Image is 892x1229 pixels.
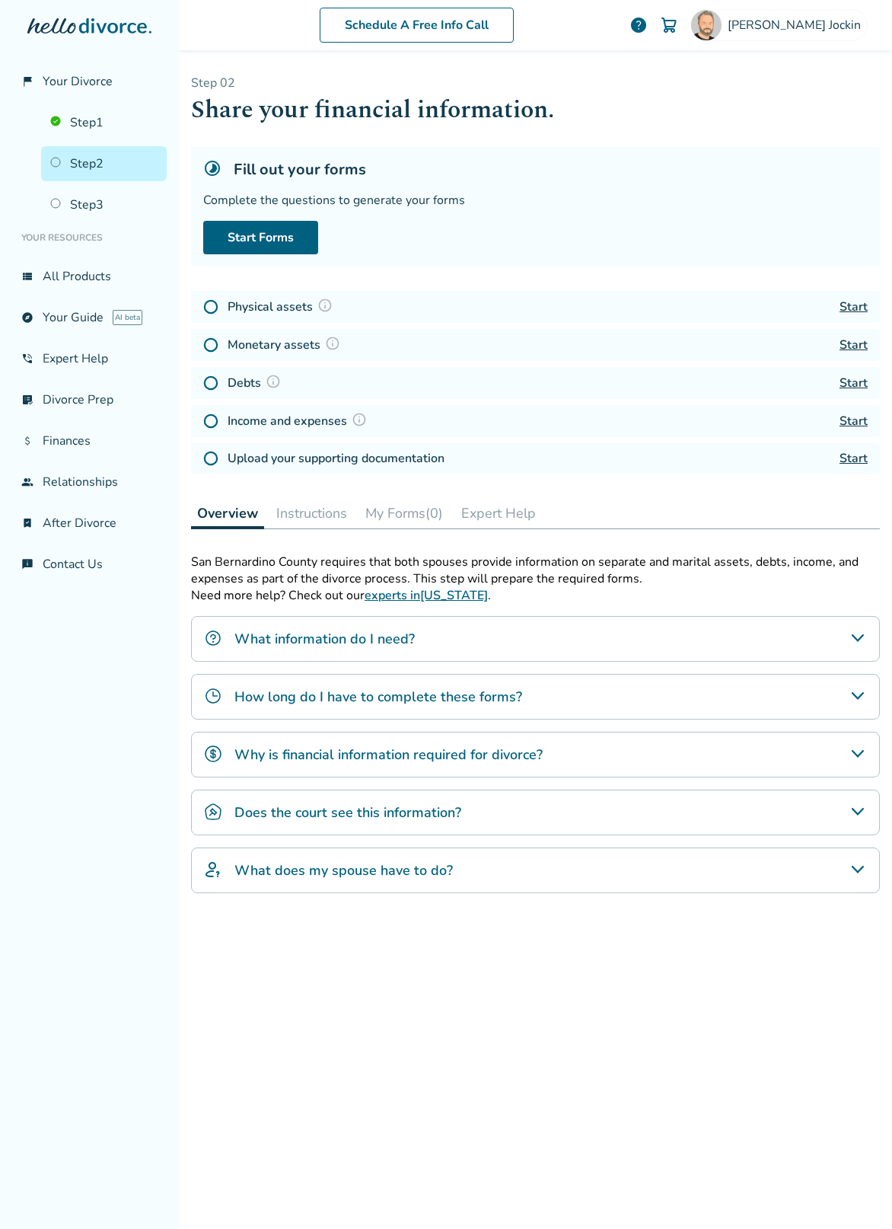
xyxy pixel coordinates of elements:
a: Step3 [41,187,167,222]
iframe: Chat Widget [816,1156,892,1229]
a: groupRelationships [12,464,167,500]
img: Not Started [203,375,218,391]
a: chat_infoContact Us [12,547,167,582]
a: Start [839,413,868,429]
p: Step 0 2 [191,75,880,91]
h4: Physical assets [228,297,337,317]
a: Schedule A Free Info Call [320,8,514,43]
button: My Forms(0) [359,498,449,528]
span: explore [21,311,33,324]
h4: What information do I need? [234,629,415,649]
h4: Monetary assets [228,335,345,355]
div: Why is financial information required for divorce? [191,732,880,777]
button: Instructions [270,498,353,528]
img: Question Mark [352,412,367,427]
a: list_alt_checkDivorce Prep [12,382,167,417]
p: Need more help? Check out our . [191,587,880,604]
h4: Why is financial information required for divorce? [234,745,543,765]
img: What information do I need? [204,629,222,647]
h4: Income and expenses [228,411,371,431]
a: flag_2Your Divorce [12,64,167,99]
img: Does the court see this information? [204,803,222,821]
span: flag_2 [21,75,33,88]
img: Cart [660,16,678,34]
a: view_listAll Products [12,259,167,294]
a: Start [839,450,868,467]
a: Start [839,298,868,315]
a: attach_moneyFinances [12,423,167,458]
img: Why is financial information required for divorce? [204,745,222,763]
img: Not Started [203,413,218,429]
span: list_alt_check [21,394,33,406]
span: attach_money [21,435,33,447]
a: exploreYour GuideAI beta [12,300,167,335]
a: experts in[US_STATE] [365,587,488,604]
p: San Bernardino County requires that both spouses provide information on separate and marital asse... [191,554,880,587]
img: Question Mark [266,374,281,389]
img: Question Mark [325,336,340,351]
div: What information do I need? [191,616,880,662]
a: Step2 [41,146,167,181]
h4: What does my spouse have to do? [234,860,453,880]
span: chat_info [21,558,33,570]
div: Complete the questions to generate your forms [203,192,868,209]
span: Your Divorce [43,73,113,90]
span: view_list [21,270,33,283]
div: How long do I have to complete these forms? [191,674,880,720]
span: group [21,476,33,488]
span: bookmark_check [21,517,33,529]
img: What does my spouse have to do? [204,860,222,879]
span: [PERSON_NAME] Jockin [728,17,867,34]
div: Does the court see this information? [191,790,880,835]
h4: Debts [228,373,285,393]
div: What does my spouse have to do? [191,848,880,893]
button: Expert Help [455,498,542,528]
button: Overview [191,498,264,529]
a: Start [839,337,868,353]
span: phone_in_talk [21,353,33,365]
img: Not Started [203,299,218,314]
span: AI beta [113,310,142,325]
a: Step1 [41,105,167,140]
img: Not Started [203,451,218,466]
h4: How long do I have to complete these forms? [234,687,522,707]
img: Victor Jockin [691,10,722,40]
img: How long do I have to complete these forms? [204,687,222,705]
a: help [629,16,648,34]
a: phone_in_talkExpert Help [12,341,167,376]
li: Your Resources [12,222,167,253]
a: bookmark_checkAfter Divorce [12,506,167,541]
a: Start Forms [203,221,318,254]
img: Question Mark [317,298,333,313]
a: Start [839,375,868,391]
h4: Upload your supporting documentation [228,449,444,468]
h1: Share your financial information. [191,91,880,129]
h4: Does the court see this information? [234,803,461,822]
img: Not Started [203,337,218,353]
h5: Fill out your forms [234,159,366,180]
